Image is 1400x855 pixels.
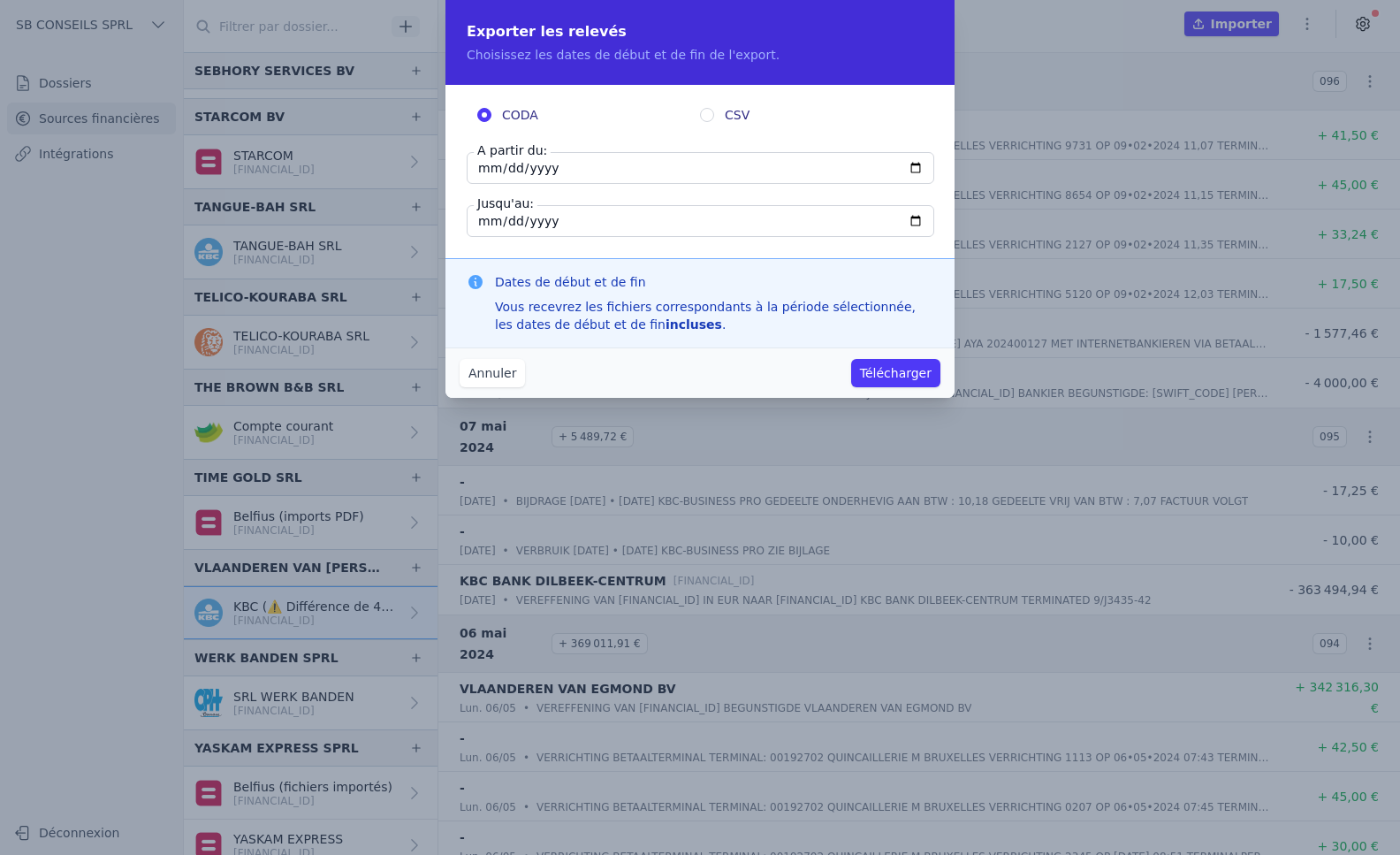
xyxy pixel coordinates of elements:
[725,106,749,124] span: CSV
[700,108,714,122] input: CSV
[502,106,538,124] span: CODA
[474,141,551,159] label: A partir du:
[467,21,933,42] h2: Exporter les relevés
[666,317,722,332] strong: incluses
[467,46,933,64] p: Choisissez les dates de début et de fin de l'export.
[474,195,537,212] label: Jusqu'au:
[851,359,940,387] button: Télécharger
[495,273,933,291] h3: Dates de début et de fin
[477,108,491,122] input: CODA
[460,359,525,387] button: Annuler
[477,106,700,124] label: CODA
[700,106,923,124] label: CSV
[495,298,933,333] div: Vous recevrez les fichiers correspondants à la période sélectionnée, les dates de début et de fin .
